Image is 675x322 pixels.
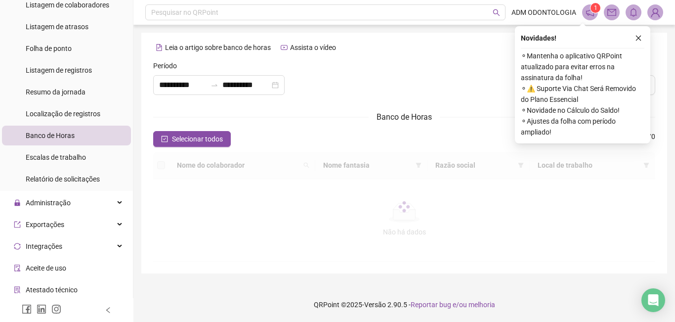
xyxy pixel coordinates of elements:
span: Folha de ponto [26,45,72,52]
span: solution [14,286,21,293]
footer: QRPoint © 2025 - 2.90.5 - [133,287,675,322]
button: Selecionar todos [153,131,231,147]
span: Selecionar todos [172,134,223,144]
span: bell [629,8,638,17]
span: Novidades ! [521,33,556,44]
span: Exportações [26,221,64,229]
span: sync [14,243,21,250]
span: Período [153,60,177,71]
span: 1 [594,4,597,11]
span: left [105,307,112,314]
span: ADM ODONTOLOGIA [511,7,576,18]
span: Assista o vídeo [290,44,336,51]
span: Listagem de registros [26,66,92,74]
span: ⚬ ⚠️ Suporte Via Chat Será Removido do Plano Essencial [521,83,644,105]
span: Escalas de trabalho [26,153,86,161]
span: Banco de Horas [377,112,432,122]
span: Leia o artigo sobre banco de horas [165,44,271,51]
div: Open Intercom Messenger [641,288,665,312]
span: ⚬ Mantenha o aplicativo QRPoint atualizado para evitar erros na assinatura da folha! [521,50,644,83]
span: lock [14,199,21,206]
img: 62443 [648,5,663,20]
span: audit [14,265,21,272]
span: Resumo da jornada [26,88,85,96]
span: Listagem de colaboradores [26,1,109,9]
span: mail [607,8,616,17]
span: instagram [51,304,61,314]
sup: 1 [591,3,600,13]
span: linkedin [37,304,46,314]
span: Atestado técnico [26,286,78,294]
span: close [635,35,642,42]
span: Banco de Horas [26,132,75,139]
span: swap-right [211,81,218,89]
span: notification [586,8,594,17]
span: Aceite de uso [26,264,66,272]
span: Reportar bug e/ou melhoria [411,301,495,309]
span: Administração [26,199,71,207]
span: ⚬ Ajustes da folha com período ampliado! [521,116,644,138]
span: export [14,221,21,228]
span: to [211,81,218,89]
span: youtube [281,44,288,51]
span: file-text [156,44,163,51]
span: Localização de registros [26,110,100,118]
span: Integrações [26,242,62,250]
span: Versão [364,301,386,309]
span: check-square [161,136,168,142]
span: facebook [22,304,32,314]
span: search [493,9,500,16]
span: ⚬ Novidade no Cálculo do Saldo! [521,105,644,116]
span: Listagem de atrasos [26,23,88,31]
span: Relatório de solicitações [26,175,100,183]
